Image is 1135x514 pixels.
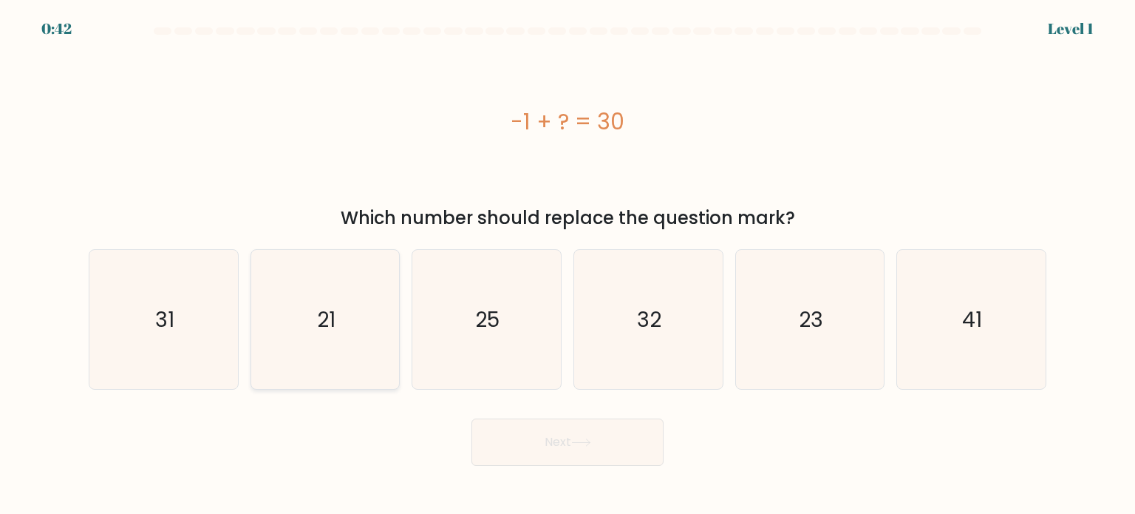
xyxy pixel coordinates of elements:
[317,304,335,334] text: 21
[638,304,662,334] text: 32
[476,304,500,334] text: 25
[963,304,983,334] text: 41
[799,304,823,334] text: 23
[1048,18,1094,40] div: Level 1
[41,18,72,40] div: 0:42
[89,105,1046,138] div: -1 + ? = 30
[471,419,664,466] button: Next
[98,205,1037,231] div: Which number should replace the question mark?
[155,304,174,334] text: 31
